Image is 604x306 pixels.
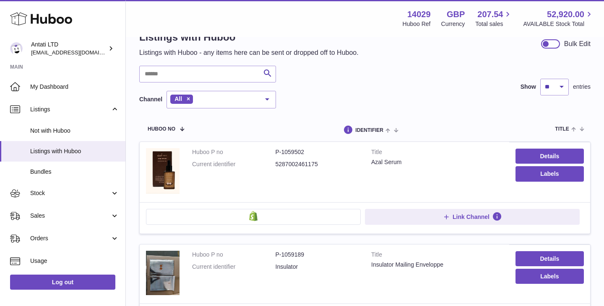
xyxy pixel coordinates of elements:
span: Not with Huboo [30,127,119,135]
strong: Title [371,148,503,158]
dd: Insulator [276,263,359,271]
label: Channel [139,95,162,103]
div: Insulator Mailing Enveloppe [371,261,503,269]
span: AVAILABLE Stock Total [523,20,594,28]
span: 207.54 [477,9,503,20]
dt: Huboo P no [192,251,276,259]
span: Bundles [30,168,119,176]
div: Antati LTD [31,41,107,57]
div: Azal Serum [371,158,503,166]
img: Azal Serum [146,148,180,193]
strong: GBP [447,9,465,20]
span: 52,920.00 [547,9,584,20]
button: Labels [515,166,584,181]
button: Labels [515,269,584,284]
span: [EMAIL_ADDRESS][DOMAIN_NAME] [31,49,123,56]
a: 207.54 Total sales [475,9,513,28]
dd: 5287002461175 [276,160,359,168]
span: Stock [30,189,110,197]
h1: Listings with Huboo [139,31,359,44]
div: Bulk Edit [564,39,591,49]
dd: P-1059502 [276,148,359,156]
dd: P-1059189 [276,251,359,259]
label: Show [521,83,536,91]
span: identifier [355,128,383,133]
span: All [174,95,182,102]
span: My Dashboard [30,83,119,91]
dt: Huboo P no [192,148,276,156]
span: Huboo no [148,126,175,132]
span: Link Channel [453,213,489,221]
span: Sales [30,212,110,220]
span: Listings [30,105,110,113]
dt: Current identifier [192,263,276,271]
dt: Current identifier [192,160,276,168]
span: title [555,126,569,132]
p: Listings with Huboo - any items here can be sent or dropped off to Huboo. [139,48,359,57]
div: Currency [441,20,465,28]
div: Huboo Ref [403,20,431,28]
a: Details [515,149,584,164]
a: Details [515,251,584,266]
img: toufic@antatiskin.com [10,42,23,55]
img: shopify-small.png [249,211,258,221]
a: 52,920.00 AVAILABLE Stock Total [523,9,594,28]
span: Orders [30,234,110,242]
a: Log out [10,275,115,290]
span: entries [573,83,591,91]
span: Listings with Huboo [30,147,119,155]
span: Usage [30,257,119,265]
span: Total sales [475,20,513,28]
img: Insulator Mailing Enveloppe [146,251,180,296]
strong: 14029 [407,9,431,20]
strong: Title [371,251,503,261]
button: Link Channel [365,209,580,225]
